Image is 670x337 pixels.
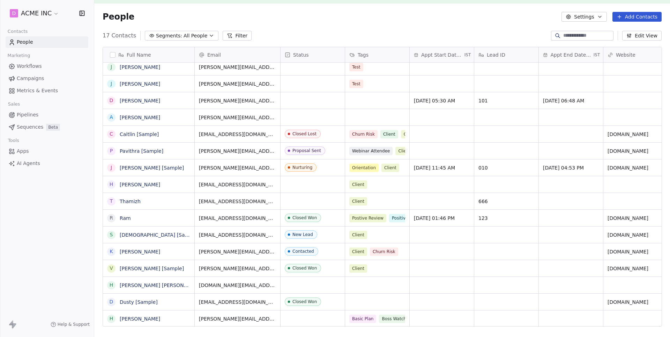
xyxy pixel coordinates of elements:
[414,164,470,171] span: [DATE] 11:45 AM
[199,215,276,222] span: [EMAIL_ADDRESS][DOMAIN_NAME]
[120,81,160,87] a: [PERSON_NAME]
[184,32,207,40] span: All People
[608,232,648,238] a: [DOMAIN_NAME]
[120,199,141,204] a: Thamizh
[120,232,199,238] a: [DEMOGRAPHIC_DATA] [Sample]
[292,232,313,237] div: New Lead
[464,52,471,58] span: IST
[17,75,44,82] span: Campaigns
[17,87,58,94] span: Metrics & Events
[199,265,276,272] span: [PERSON_NAME][EMAIL_ADDRESS][DOMAIN_NAME]
[410,47,474,62] div: Appt Start Date/TimeIST
[379,315,415,323] span: Boss Watching
[110,231,113,238] div: S
[608,165,648,171] a: [DOMAIN_NAME]
[608,266,648,271] a: [DOMAIN_NAME]
[349,180,367,189] span: Client
[612,12,662,22] button: Add Contacts
[6,73,88,84] a: Campaigns
[199,148,276,155] span: [PERSON_NAME][EMAIL_ADDRESS][DOMAIN_NAME]
[561,12,606,22] button: Settings
[199,131,276,138] span: [EMAIL_ADDRESS][DOMAIN_NAME]
[120,165,184,171] a: [PERSON_NAME] [Sample]
[199,97,276,104] span: [PERSON_NAME][EMAIL_ADDRESS][DOMAIN_NAME]
[6,158,88,169] a: AI Agents
[111,63,112,71] div: j
[594,52,600,58] span: IST
[551,51,592,58] span: Appt End Date/Time
[199,231,276,238] span: [EMAIL_ADDRESS][DOMAIN_NAME]
[17,63,42,70] span: Workflows
[608,131,648,137] a: [DOMAIN_NAME]
[395,147,413,155] span: Client
[103,12,134,22] span: People
[414,97,470,104] span: [DATE] 05:30 AM
[110,181,113,188] div: H
[349,214,386,222] span: Postive Review
[120,249,160,254] a: [PERSON_NAME]
[199,299,276,306] span: [EMAIL_ADDRESS][DOMAIN_NAME]
[349,197,367,206] span: Client
[199,114,276,121] span: [PERSON_NAME][EMAIL_ADDRESS][DOMAIN_NAME]
[543,97,599,104] span: [DATE] 06:48 AM
[370,248,398,256] span: Churn Risk
[195,47,280,62] div: Email
[6,36,88,48] a: People
[349,164,379,172] span: Orientation
[5,135,22,146] span: Tools
[110,97,113,104] div: D
[539,47,603,62] div: Appt End Date/TimeIST
[120,115,160,120] a: [PERSON_NAME]
[120,131,159,137] a: Caitlin [Sample]
[21,9,52,18] span: ACME INC
[223,31,252,41] button: Filter
[345,47,409,62] div: Tags
[349,315,376,323] span: Basic Plan
[17,160,40,167] span: AI Agents
[17,148,29,155] span: Apps
[478,198,534,205] span: 666
[110,315,113,322] div: H
[199,198,276,205] span: [EMAIL_ADDRESS][DOMAIN_NAME]
[120,299,158,305] a: Dusty [Sample]
[358,51,368,58] span: Tags
[120,64,160,70] a: [PERSON_NAME]
[292,249,314,254] div: Contacted
[349,264,367,273] span: Client
[111,164,112,171] div: J
[199,64,276,71] span: [PERSON_NAME][EMAIL_ADDRESS][DOMAIN_NAME]
[622,31,662,41] button: Edit View
[120,98,160,103] a: [PERSON_NAME]
[12,10,16,17] span: D
[401,130,419,138] span: Client
[120,148,163,154] a: Pavithra [Sample]
[110,248,113,255] div: K
[381,164,399,172] span: Client
[478,164,534,171] span: 010
[110,281,113,289] div: h
[199,315,276,322] span: [PERSON_NAME][EMAIL_ADDRESS][DOMAIN_NAME]
[293,51,309,58] span: Status
[17,123,43,131] span: Sequences
[17,111,38,119] span: Pipelines
[608,148,648,154] a: [DOMAIN_NAME]
[17,38,33,46] span: People
[5,26,31,37] span: Contacts
[51,322,90,327] a: Help & Support
[8,7,60,19] button: DACME INC
[58,322,90,327] span: Help & Support
[110,214,113,222] div: R
[292,215,317,220] div: Closed Won
[6,60,88,72] a: Workflows
[120,282,202,288] a: [PERSON_NAME] [PERSON_NAME]
[414,215,470,222] span: [DATE] 01:46 PM
[292,148,321,153] div: Proposal Sent
[5,99,23,109] span: Sales
[103,31,136,40] span: 17 Contacts
[199,164,276,171] span: [PERSON_NAME][EMAIL_ADDRESS][DOMAIN_NAME]
[6,145,88,157] a: Apps
[127,51,151,58] span: Full Name
[474,47,538,62] div: Lead ID
[608,299,648,305] a: [DOMAIN_NAME]
[156,32,182,40] span: Segments:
